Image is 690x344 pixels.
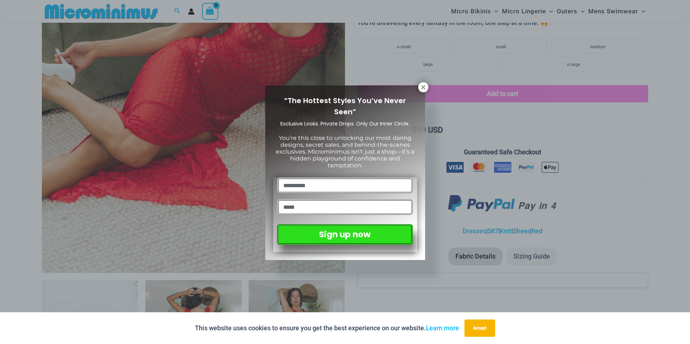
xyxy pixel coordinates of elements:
[276,134,414,169] span: You’re this close to unlocking our most daring designs, secret sales, and behind-the-scenes exclu...
[464,319,495,337] button: Accept
[277,224,412,245] button: Sign up now
[426,324,459,332] a: Learn more
[195,323,459,334] p: This website uses cookies to ensure you get the best experience on our website.
[418,82,428,92] button: Close
[280,120,410,127] span: Exclusive Looks. Private Drops. Only Our Inner Circle.
[284,96,406,117] span: “The Hottest Styles You’ve Never Seen”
